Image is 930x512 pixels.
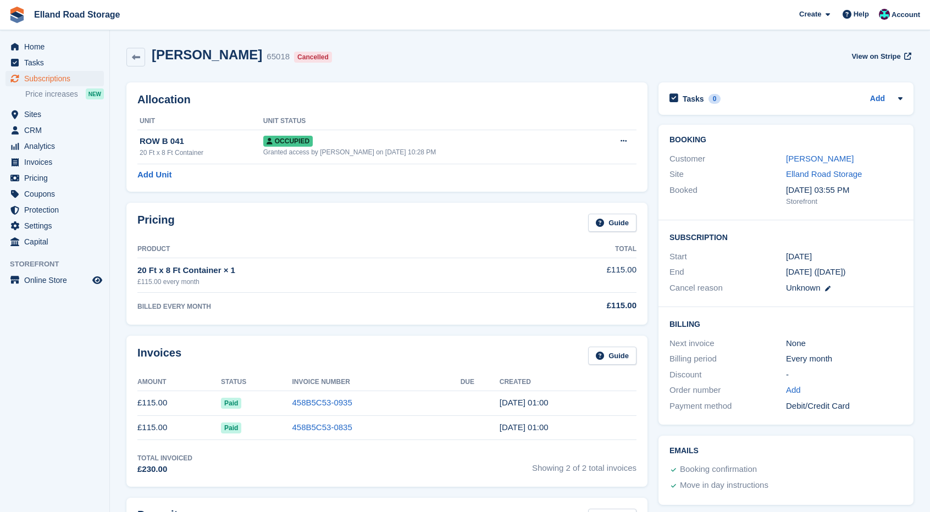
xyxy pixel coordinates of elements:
div: [DATE] 03:55 PM [786,184,903,197]
a: Price increases NEW [25,88,104,100]
a: menu [5,218,104,233]
th: Status [221,374,292,391]
span: Paid [221,422,241,433]
div: Debit/Credit Card [786,400,903,413]
span: Price increases [25,89,78,99]
div: Site [669,168,786,181]
a: 458B5C53-0935 [292,398,352,407]
span: Account [892,9,920,20]
span: Help [854,9,869,20]
span: Subscriptions [24,71,90,86]
div: NEW [86,88,104,99]
a: Add Unit [137,169,171,181]
td: £115.00 [520,258,636,292]
a: menu [5,71,104,86]
div: 0 [708,94,721,104]
span: Storefront [10,259,109,270]
div: ROW B 041 [140,135,263,148]
h2: [PERSON_NAME] [152,47,262,62]
th: Unit [137,113,263,130]
span: [DATE] ([DATE]) [786,267,846,276]
a: Add [870,93,885,105]
span: Showing 2 of 2 total invoices [532,453,636,476]
a: [PERSON_NAME] [786,154,854,163]
a: menu [5,107,104,122]
div: £115.00 every month [137,277,520,287]
th: Unit Status [263,113,593,130]
div: Discount [669,369,786,381]
a: Add [786,384,801,397]
span: Home [24,39,90,54]
th: Due [461,374,500,391]
h2: Invoices [137,347,181,365]
img: Scott Hullah [879,9,890,20]
time: 2024-12-28 01:00:00 UTC [786,251,812,263]
h2: Billing [669,318,903,329]
div: Granted access by [PERSON_NAME] on [DATE] 10:28 PM [263,147,593,157]
span: View on Stripe [851,51,900,62]
a: View on Stripe [847,47,914,65]
a: menu [5,170,104,186]
span: Tasks [24,55,90,70]
div: Payment method [669,400,786,413]
div: Storefront [786,196,903,207]
span: Capital [24,234,90,249]
span: CRM [24,123,90,138]
time: 2024-12-28 01:00:27 UTC [500,422,549,432]
div: None [786,337,903,350]
a: menu [5,186,104,202]
td: £115.00 [137,415,221,440]
div: £115.00 [520,299,636,312]
td: £115.00 [137,391,221,415]
a: menu [5,234,104,249]
span: Paid [221,398,241,409]
div: Start [669,251,786,263]
a: Guide [588,347,636,365]
a: menu [5,138,104,154]
th: Amount [137,374,221,391]
h2: Pricing [137,214,175,232]
span: Unknown [786,283,821,292]
h2: Subscription [669,231,903,242]
th: Invoice Number [292,374,461,391]
div: 20 Ft x 8 Ft Container [140,148,263,158]
a: Elland Road Storage [30,5,124,24]
div: Cancel reason [669,282,786,294]
th: Created [500,374,636,391]
div: End [669,266,786,279]
span: Protection [24,202,90,218]
a: menu [5,39,104,54]
a: Guide [588,214,636,232]
span: Occupied [263,136,313,147]
div: Next invoice [669,337,786,350]
th: Total [520,241,636,258]
time: 2025-01-28 01:00:40 UTC [500,398,549,407]
a: menu [5,154,104,170]
div: Order number [669,384,786,397]
img: stora-icon-8386f47178a22dfd0bd8f6a31ec36ba5ce8667c1dd55bd0f319d3a0aa187defe.svg [9,7,25,23]
h2: Tasks [683,94,704,104]
a: menu [5,123,104,138]
div: Every month [786,353,903,365]
div: 20 Ft x 8 Ft Container × 1 [137,264,520,277]
span: Settings [24,218,90,233]
span: Coupons [24,186,90,202]
div: Cancelled [294,52,332,63]
div: Total Invoiced [137,453,192,463]
span: Create [799,9,821,20]
th: Product [137,241,520,258]
div: Booking confirmation [680,463,757,476]
span: Pricing [24,170,90,186]
div: £230.00 [137,463,192,476]
a: 458B5C53-0835 [292,422,352,432]
div: 65018 [267,51,290,63]
div: BILLED EVERY MONTH [137,302,520,311]
div: - [786,369,903,381]
h2: Allocation [137,93,636,106]
a: menu [5,55,104,70]
span: Analytics [24,138,90,154]
span: Online Store [24,272,90,288]
div: Billing period [669,353,786,365]
a: menu [5,202,104,218]
div: Customer [669,153,786,165]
